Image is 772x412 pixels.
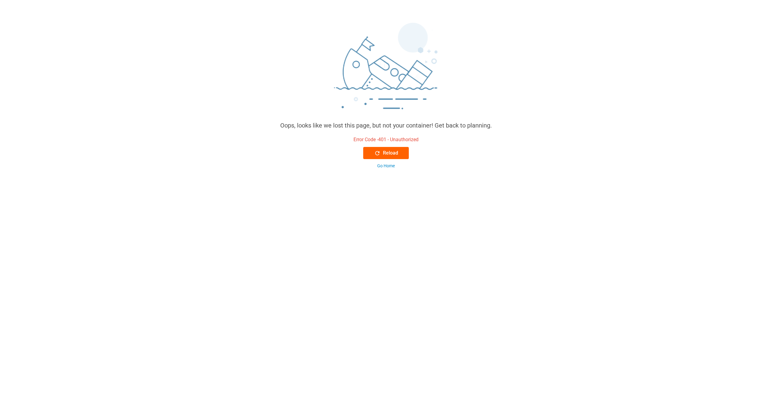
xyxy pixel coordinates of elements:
div: Go Home [377,163,395,169]
div: Error Code - 401 - Unauthorized [353,136,419,143]
div: Reload [374,149,398,157]
div: Oops, looks like we lost this page, but not your container! Get back to planning. [280,121,492,130]
button: Go Home [363,163,409,169]
img: sinking_ship.png [295,20,477,121]
button: Reload [363,147,409,159]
